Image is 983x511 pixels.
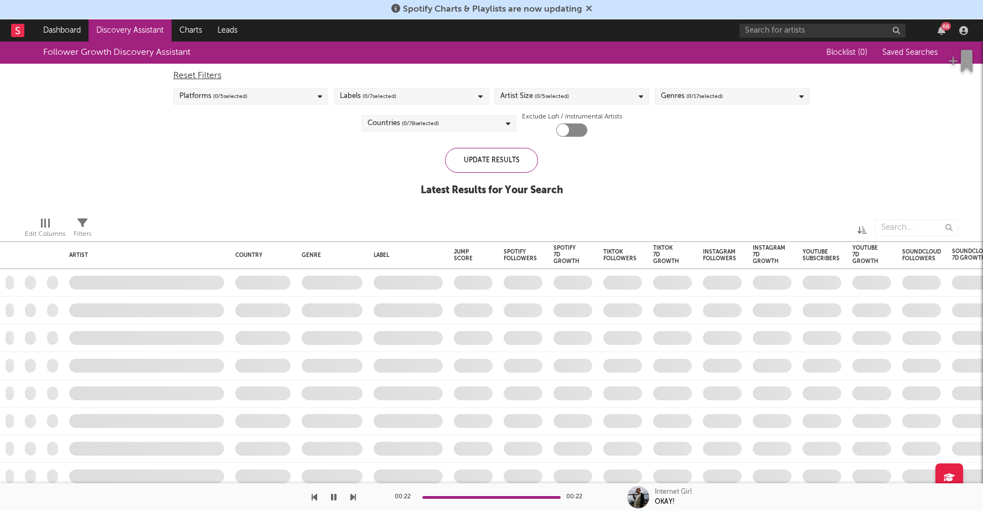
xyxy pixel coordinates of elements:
[172,19,210,42] a: Charts
[882,49,940,56] span: Saved Searches
[421,184,563,197] div: Latest Results for Your Search
[661,90,723,103] div: Genres
[703,249,736,262] div: Instagram Followers
[340,90,396,103] div: Labels
[522,110,622,123] label: Exclude Lofi / Instrumental Artists
[686,90,723,103] span: ( 0 / 17 selected)
[402,117,439,130] span: ( 0 / 78 selected)
[535,90,569,103] span: ( 0 / 5 selected)
[826,49,867,56] span: Blocklist
[653,245,679,265] div: Tiktok 7D Growth
[74,214,91,246] div: Filters
[368,117,439,130] div: Countries
[902,249,941,262] div: Soundcloud Followers
[454,249,476,262] div: Jump Score
[69,252,219,259] div: Artist
[803,249,840,262] div: YouTube Subscribers
[35,19,89,42] a: Dashboard
[374,252,437,259] div: Label
[941,22,951,30] div: 68
[74,228,91,241] div: Filters
[753,245,785,265] div: Instagram 7D Growth
[852,245,878,265] div: YouTube 7D Growth
[655,487,692,497] div: Internet Girl
[302,252,357,259] div: Genre
[363,90,396,103] span: ( 0 / 7 selected)
[603,249,637,262] div: Tiktok Followers
[25,214,65,246] div: Edit Columns
[179,90,247,103] div: Platforms
[500,90,569,103] div: Artist Size
[739,24,906,38] input: Search for artists
[553,245,580,265] div: Spotify 7D Growth
[504,249,537,262] div: Spotify Followers
[858,49,867,56] span: ( 0 )
[173,69,810,82] div: Reset Filters
[25,228,65,241] div: Edit Columns
[210,19,245,42] a: Leads
[586,5,592,14] span: Dismiss
[875,219,958,236] input: Search...
[445,148,538,173] div: Update Results
[655,497,675,507] div: OKAY!
[213,90,247,103] span: ( 0 / 5 selected)
[235,252,285,259] div: Country
[879,48,940,57] button: Saved Searches
[403,5,582,14] span: Spotify Charts & Playlists are now updating
[938,26,945,35] button: 68
[89,19,172,42] a: Discovery Assistant
[566,491,588,504] div: 00:22
[395,491,417,504] div: 00:22
[43,46,190,59] div: Follower Growth Discovery Assistant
